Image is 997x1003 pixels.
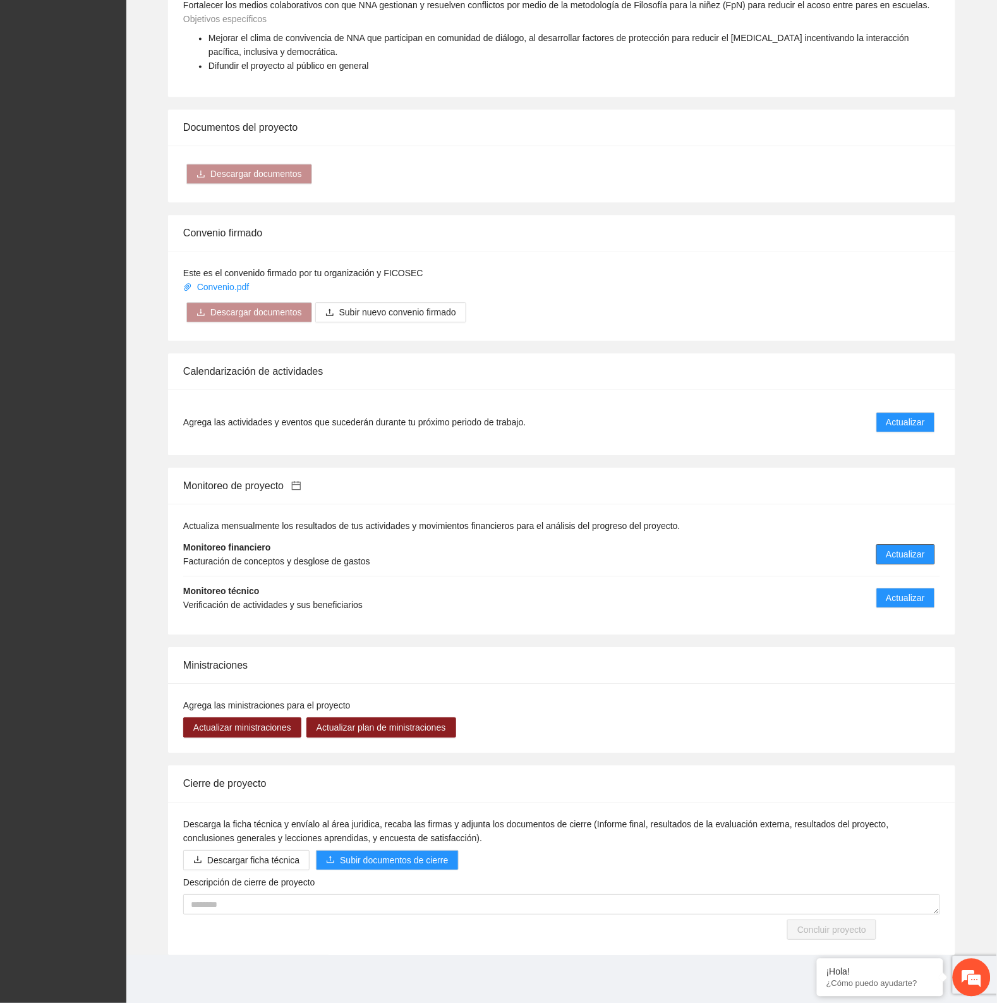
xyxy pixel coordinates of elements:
span: upload [325,308,334,318]
div: Calendarización de actividades [183,353,940,389]
span: Estamos en línea. [73,169,174,296]
span: uploadSubir nuevo convenio firmado [315,307,466,317]
span: Mejorar el clima de convivencia de NNA que participan en comunidad de diálogo, al desarrollar fac... [208,33,909,57]
button: Concluir proyecto [787,920,876,940]
span: Actualizar [886,415,925,429]
span: download [193,855,202,865]
span: Descargar documentos [210,305,302,319]
span: Descargar ficha técnica [207,853,299,867]
a: Actualizar plan de ministraciones [306,722,456,732]
div: ¡Hola! [826,967,934,977]
a: calendar [284,480,301,491]
a: Actualizar ministraciones [183,722,301,732]
button: downloadDescargar documentos [186,164,312,184]
button: Actualizar [876,412,935,432]
textarea: Descripción de cierre de proyecto [183,894,940,915]
span: Subir nuevo convenio firmado [339,305,456,319]
span: Agrega las ministraciones para el proyecto [183,700,351,710]
span: uploadSubir documentos de cierre [316,855,458,865]
span: Facturación de conceptos y desglose de gastos [183,556,370,566]
a: Convenio.pdf [183,282,251,292]
span: Este es el convenido firmado por tu organización y FICOSEC [183,268,423,278]
span: download [196,169,205,179]
textarea: Escriba su mensaje y pulse “Intro” [6,345,241,389]
div: Convenio firmado [183,215,940,251]
button: Actualizar [876,588,935,608]
span: Objetivos específicos [183,14,267,24]
span: Descargar documentos [210,167,302,181]
button: uploadSubir documentos de cierre [316,850,458,870]
span: Agrega las actividades y eventos que sucederán durante tu próximo periodo de trabajo. [183,415,526,429]
div: Minimizar ventana de chat en vivo [207,6,238,37]
strong: Monitoreo financiero [183,542,270,552]
button: uploadSubir nuevo convenio firmado [315,302,466,322]
button: Actualizar plan de ministraciones [306,717,456,738]
div: Ministraciones [183,647,940,683]
button: Actualizar [876,544,935,564]
span: Actualizar [886,547,925,561]
div: Documentos del proyecto [183,109,940,145]
button: Actualizar ministraciones [183,717,301,738]
label: Descripción de cierre de proyecto [183,875,315,889]
strong: Monitoreo técnico [183,586,260,596]
span: download [196,308,205,318]
div: Cierre de proyecto [183,765,940,801]
div: Chatee con nosotros ahora [66,64,212,81]
span: Verificación de actividades y sus beneficiarios [183,600,363,610]
span: paper-clip [183,283,192,291]
span: Actualizar ministraciones [193,720,291,734]
span: Difundir el proyecto al público en general [208,61,369,71]
p: ¿Cómo puedo ayudarte? [826,979,934,988]
div: Monitoreo de proyecto [183,468,940,504]
span: calendar [291,480,301,490]
button: downloadDescargar ficha técnica [183,850,310,870]
span: Descarga la ficha técnica y envíalo al área juridica, recaba las firmas y adjunta los documentos ... [183,819,889,843]
span: Actualizar plan de ministraciones [317,720,446,734]
span: Actualizar [886,591,925,605]
button: downloadDescargar documentos [186,302,312,322]
span: Actualiza mensualmente los resultados de tus actividades y movimientos financieros para el anális... [183,521,680,531]
a: downloadDescargar ficha técnica [183,855,310,865]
